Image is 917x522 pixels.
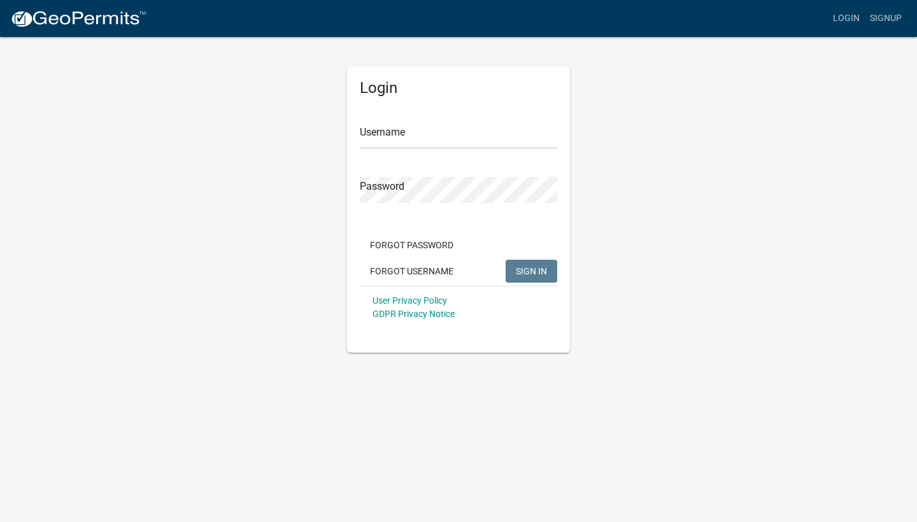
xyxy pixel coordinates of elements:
span: SIGN IN [516,265,547,276]
a: User Privacy Policy [373,295,447,306]
a: Login [828,6,865,31]
a: GDPR Privacy Notice [373,309,455,319]
a: Signup [865,6,907,31]
button: Forgot Username [360,260,464,283]
button: SIGN IN [506,260,557,283]
button: Forgot Password [360,234,464,257]
h5: Login [360,79,557,97]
